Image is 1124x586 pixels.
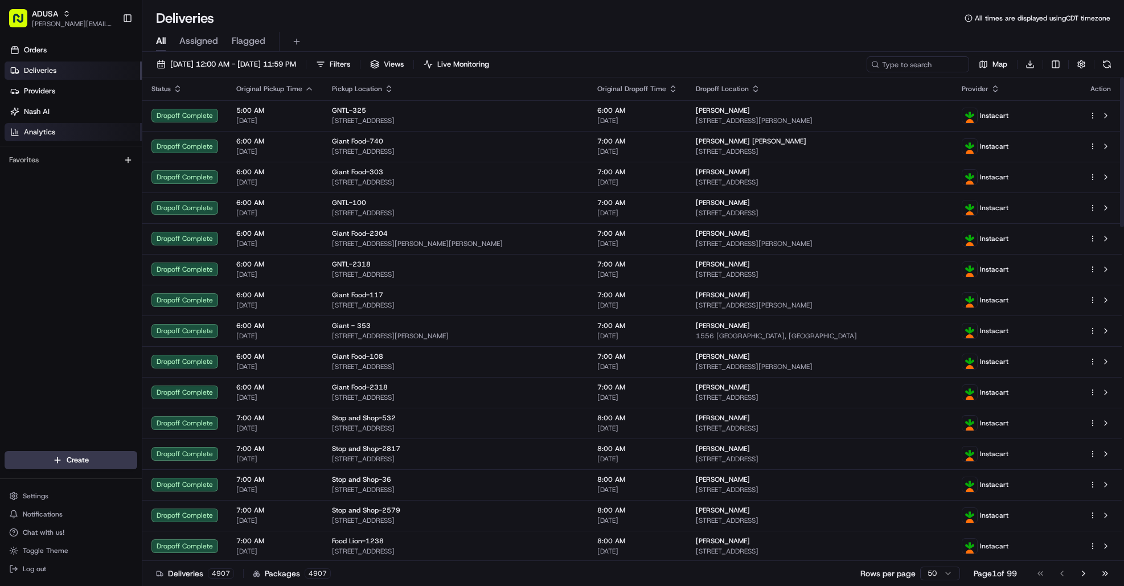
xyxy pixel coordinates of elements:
[23,165,87,177] span: Knowledge Base
[24,127,55,137] span: Analytics
[236,536,314,546] span: 7:00 AM
[24,86,55,96] span: Providers
[332,178,579,187] span: [STREET_ADDRESS]
[236,290,314,300] span: 6:00 AM
[696,485,943,494] span: [STREET_ADDRESS]
[437,59,489,69] span: Live Monitoring
[980,357,1008,366] span: Instacart
[696,506,750,515] span: [PERSON_NAME]
[253,568,331,579] div: Packages
[11,46,207,64] p: Welcome 👋
[156,34,166,48] span: All
[11,166,20,175] div: 📗
[696,516,943,525] span: [STREET_ADDRESS]
[597,424,678,433] span: [DATE]
[384,59,404,69] span: Views
[332,413,396,423] span: Stop and Shop-532
[975,14,1110,23] span: All times are displayed using CDT timezone
[597,383,678,392] span: 7:00 AM
[696,239,943,248] span: [STREET_ADDRESS][PERSON_NAME]
[5,488,137,504] button: Settings
[5,451,137,469] button: Create
[236,208,314,218] span: [DATE]
[597,239,678,248] span: [DATE]
[597,475,678,484] span: 8:00 AM
[236,475,314,484] span: 7:00 AM
[332,454,579,464] span: [STREET_ADDRESS]
[156,9,214,27] h1: Deliveries
[696,362,943,371] span: [STREET_ADDRESS][PERSON_NAME]
[696,383,750,392] span: [PERSON_NAME]
[194,112,207,126] button: Start new chat
[597,547,678,556] span: [DATE]
[39,109,187,120] div: Start new chat
[980,173,1008,182] span: Instacart
[5,151,137,169] div: Favorites
[332,84,382,93] span: Pickup Location
[236,301,314,310] span: [DATE]
[11,11,34,34] img: Nash
[696,547,943,556] span: [STREET_ADDRESS]
[1099,56,1115,72] button: Refresh
[32,8,58,19] button: ADUSA
[696,413,750,423] span: [PERSON_NAME]
[23,510,63,519] span: Notifications
[236,84,302,93] span: Original Pickup Time
[24,45,47,55] span: Orders
[23,528,64,537] span: Chat with us!
[5,524,137,540] button: Chat with us!
[332,290,383,300] span: Giant Food-117
[23,491,48,501] span: Settings
[236,178,314,187] span: [DATE]
[236,362,314,371] span: [DATE]
[962,262,977,277] img: profile_instacart_ahold_partner.png
[992,59,1007,69] span: Map
[696,475,750,484] span: [PERSON_NAME]
[236,137,314,146] span: 6:00 AM
[236,229,314,238] span: 6:00 AM
[696,84,749,93] span: Dropoff Location
[236,516,314,525] span: [DATE]
[11,109,32,129] img: 1736555255976-a54dd68f-1ca7-489b-9aae-adbdc363a1c4
[962,231,977,246] img: profile_instacart_ahold_partner.png
[108,165,183,177] span: API Documentation
[332,352,383,361] span: Giant Food-108
[236,260,314,269] span: 6:00 AM
[974,56,1012,72] button: Map
[24,106,50,117] span: Nash AI
[305,568,331,579] div: 4907
[696,352,750,361] span: [PERSON_NAME]
[597,413,678,423] span: 8:00 AM
[980,511,1008,520] span: Instacart
[597,147,678,156] span: [DATE]
[332,393,579,402] span: [STREET_ADDRESS]
[332,167,383,177] span: Giant Food-303
[330,59,350,69] span: Filters
[696,331,943,341] span: 1556 [GEOGRAPHIC_DATA], [GEOGRAPHIC_DATA]
[597,352,678,361] span: 7:00 AM
[696,444,750,453] span: [PERSON_NAME]
[962,200,977,215] img: profile_instacart_ahold_partner.png
[236,116,314,125] span: [DATE]
[24,65,56,76] span: Deliveries
[962,446,977,461] img: profile_instacart_ahold_partner.png
[332,383,388,392] span: Giant Food-2318
[962,323,977,338] img: profile_instacart_ahold_partner.png
[236,321,314,330] span: 6:00 AM
[860,568,916,579] p: Rows per page
[236,413,314,423] span: 7:00 AM
[332,536,384,546] span: Food Lion-1238
[419,56,494,72] button: Live Monitoring
[867,56,969,72] input: Type to search
[597,454,678,464] span: [DATE]
[597,393,678,402] span: [DATE]
[5,103,142,121] a: Nash AI
[23,546,68,555] span: Toggle Theme
[5,41,142,59] a: Orders
[696,106,750,115] span: [PERSON_NAME]
[696,301,943,310] span: [STREET_ADDRESS][PERSON_NAME]
[980,388,1008,397] span: Instacart
[597,208,678,218] span: [DATE]
[208,568,234,579] div: 4907
[980,234,1008,243] span: Instacart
